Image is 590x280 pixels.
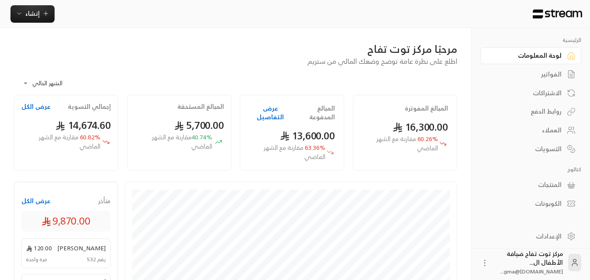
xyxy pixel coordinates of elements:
[292,104,335,121] h2: المبالغ المدفوعة
[26,256,47,263] span: مرة واحدة
[393,118,448,136] span: 16,300.00
[480,66,581,83] a: الفواتير
[177,102,224,111] h2: المبالغ المستحقة
[362,135,438,153] span: 60.26 %
[87,256,106,263] span: رقم 532
[491,107,562,116] div: روابط الدفع
[249,104,292,121] button: عرض التفاصيل
[307,55,457,67] span: اطلع على نظرة عامة توضح وضعك المالي من ستريم
[491,199,562,208] div: الكوبونات
[39,131,100,152] span: مقارنة مع الشهر الماضي
[57,243,106,252] span: [PERSON_NAME]
[480,84,581,101] a: الاشتراكات
[135,133,212,151] span: 40.74 %
[10,5,55,23] button: إنشاء
[500,267,563,276] span: [DOMAIN_NAME]@gma...
[491,180,562,189] div: المنتجات
[21,197,51,205] button: عرض الكل
[480,122,581,139] a: العملاء
[174,116,224,134] span: 5,700.00
[264,142,325,162] span: مقارنة مع الشهر الماضي
[55,116,111,134] span: 14,674.60
[280,127,335,145] span: 13,600.00
[376,133,438,153] span: مقارنة مع الشهر الماضي
[491,89,562,97] div: الاشتراكات
[25,8,40,19] span: إنشاء
[480,166,581,173] p: كتالوج
[405,104,448,113] h2: المبالغ المفوترة
[491,145,562,153] div: التسويات
[68,102,111,111] h2: إجمالي التسوية
[494,249,563,276] div: مركز توت تفاح ضيافة الأطفال ال...
[480,103,581,120] a: روابط الدفع
[491,51,562,60] div: لوحة المعلومات
[532,9,583,19] img: Logo
[98,197,110,205] span: متأخر
[480,140,581,157] a: التسويات
[480,47,581,64] a: لوحة المعلومات
[249,143,325,162] span: 63.36 %
[18,72,84,95] div: الشهر الحالي
[14,42,457,56] div: مرحبًا مركز توت تفاح
[491,70,562,79] div: الفواتير
[21,102,51,111] button: عرض الكل
[41,214,91,228] span: 9,870.00
[480,176,581,194] a: المنتجات
[152,131,212,152] span: مقارنة مع الشهر الماضي
[480,228,581,245] a: الإعدادات
[491,126,562,135] div: العملاء
[480,37,581,44] p: الرئيسية
[26,243,52,252] span: 120.00
[491,232,562,241] div: الإعدادات
[480,195,581,212] a: الكوبونات
[21,133,100,151] span: 60.82 %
